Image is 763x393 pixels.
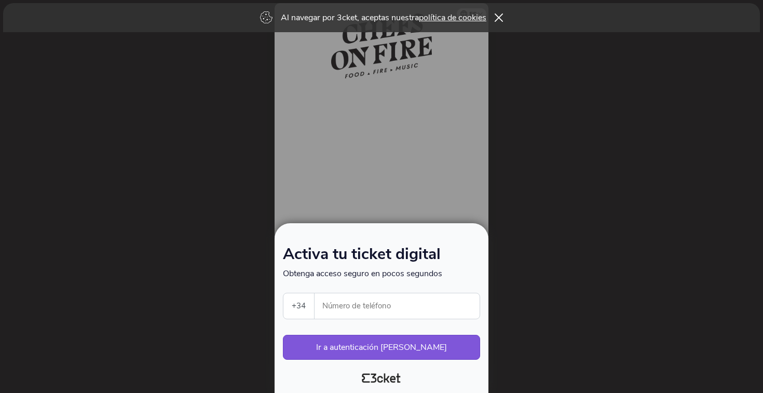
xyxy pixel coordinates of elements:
button: Ir a autenticación [PERSON_NAME] [283,335,480,360]
p: Obtenga acceso seguro en pocos segundos [283,268,480,279]
a: política de cookies [419,12,486,23]
h1: Activa tu ticket digital [283,247,480,268]
label: Número de teléfono [315,293,481,319]
input: Número de teléfono [323,293,480,319]
p: Al navegar por 3cket, aceptas nuestra [281,12,486,23]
